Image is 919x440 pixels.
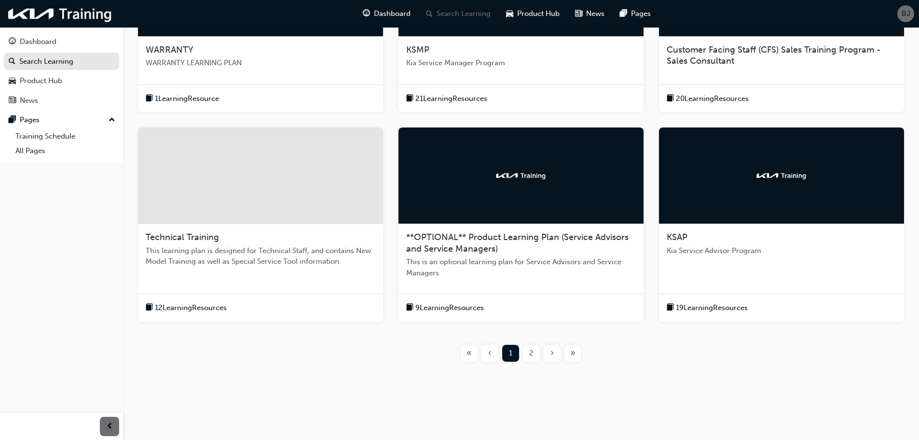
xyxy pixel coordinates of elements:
[506,8,513,20] span: car-icon
[415,302,484,313] span: 9 Learning Resources
[146,245,375,267] span: This learning plan is designed for Technical Staff, and contains New Model Training as well as Sp...
[363,8,370,20] span: guage-icon
[667,245,896,256] span: Kia Service Advisor Program
[406,232,629,254] span: **OPTIONAL** Product Learning Plan (Service Advisors and Service Managers)
[550,348,554,359] span: ›
[20,95,38,106] div: News
[575,8,582,20] span: news-icon
[667,232,687,242] span: KSAP
[562,345,583,362] button: Last page
[155,93,219,104] span: 1 Learning Resource
[459,345,480,362] button: First page
[20,114,40,126] div: Pages
[902,8,910,19] span: BJ
[9,38,16,46] span: guage-icon
[20,36,56,47] div: Dashboard
[676,93,749,104] span: 20 Learning Resources
[676,302,748,313] span: 19 Learning Resources
[897,5,914,22] button: BJ
[406,44,429,55] span: KSMP
[4,31,119,111] button: DashboardSearch LearningProduct HubNews
[466,348,472,359] span: «
[355,4,418,24] a: guage-iconDashboard
[155,302,227,313] span: 12 Learning Resources
[567,4,612,24] a: news-iconNews
[667,93,749,105] button: book-icon20LearningResources
[509,348,512,359] span: 1
[406,302,413,314] span: book-icon
[406,93,413,105] span: book-icon
[437,8,491,19] span: Search Learning
[4,111,119,129] button: Pages
[20,75,62,86] div: Product Hub
[406,93,487,105] button: book-icon21LearningResources
[418,4,498,24] a: search-iconSearch Learning
[406,57,636,69] span: Kia Service Manager Program
[374,8,411,19] span: Dashboard
[398,128,644,322] a: kia-training**OPTIONAL** Product Learning Plan (Service Advisors and Service Managers)This is an ...
[521,345,542,362] button: Page 2
[146,302,153,314] span: book-icon
[4,72,119,90] a: Product Hub
[755,171,808,181] img: kia-training
[4,53,119,71] a: Search Learning
[9,77,16,85] span: car-icon
[480,345,500,362] button: Previous page
[488,348,492,359] span: ‹
[106,421,113,433] span: prev-icon
[500,345,521,362] button: Page 1
[9,57,15,66] span: search-icon
[12,129,119,144] a: Training Schedule
[146,57,375,69] span: WARRANTY LEARNING PLAN
[529,348,534,359] span: 2
[631,8,651,19] span: Pages
[570,348,576,359] span: »
[406,302,484,314] button: book-icon9LearningResources
[586,8,604,19] span: News
[12,143,119,158] a: All Pages
[659,128,904,322] a: kia-trainingKSAPKia Service Advisor Programbook-icon19LearningResources
[517,8,560,19] span: Product Hub
[146,302,227,314] button: book-icon12LearningResources
[494,171,548,181] img: kia-training
[667,302,674,314] span: book-icon
[415,93,487,104] span: 21 Learning Resources
[667,93,674,105] span: book-icon
[667,44,881,67] span: Customer Facing Staff (CFS) Sales Training Program - Sales Consultant
[667,302,748,314] button: book-icon19LearningResources
[9,97,16,105] span: news-icon
[146,93,153,105] span: book-icon
[4,92,119,110] a: News
[146,232,219,242] span: Technical Training
[9,116,16,125] span: pages-icon
[620,8,627,20] span: pages-icon
[406,256,636,278] span: This is an optional learning plan for Service Advisors and Service Managers
[498,4,567,24] a: car-iconProduct Hub
[612,4,658,24] a: pages-iconPages
[4,33,119,51] a: Dashboard
[146,44,193,55] span: WARRANTY
[146,93,219,105] button: book-icon1LearningResource
[109,114,115,127] span: up-icon
[426,8,433,20] span: search-icon
[5,4,116,24] img: kia-training
[542,345,562,362] button: Next page
[138,128,383,322] a: Technical TrainingThis learning plan is designed for Technical Staff, and contains New Model Trai...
